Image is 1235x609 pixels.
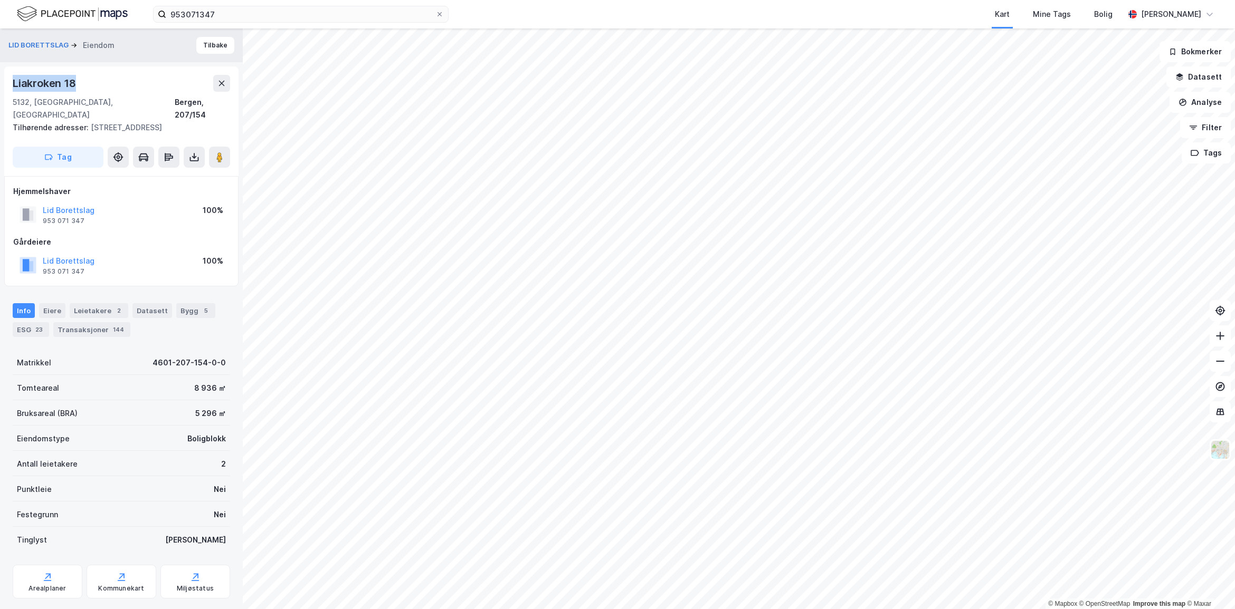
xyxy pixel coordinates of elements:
div: 5132, [GEOGRAPHIC_DATA], [GEOGRAPHIC_DATA] [13,96,175,121]
div: Mine Tags [1033,8,1071,21]
div: Nei [214,483,226,496]
div: 100% [203,255,223,267]
div: Bolig [1094,8,1113,21]
div: 953 071 347 [43,267,84,276]
img: Z [1210,440,1230,460]
img: logo.f888ab2527a4732fd821a326f86c7f29.svg [17,5,128,23]
div: [PERSON_NAME] [165,534,226,546]
div: Antall leietakere [17,458,78,470]
div: 8 936 ㎡ [194,382,226,394]
div: Tomteareal [17,382,59,394]
button: Filter [1180,117,1231,138]
div: Matrikkel [17,356,51,369]
div: Gårdeiere [13,236,230,248]
iframe: Chat Widget [1182,558,1235,609]
a: Mapbox [1048,600,1077,607]
div: Arealplaner [28,584,66,593]
div: 5 296 ㎡ [195,407,226,420]
div: 100% [203,204,223,217]
div: 5 [201,305,211,316]
div: 2 [113,305,124,316]
div: Miljøstatus [177,584,214,593]
button: Tags [1182,142,1231,163]
input: Søk på adresse, matrikkel, gårdeiere, leietakere eller personer [166,6,435,22]
div: Festegrunn [17,508,58,521]
div: Bruksareal (BRA) [17,407,78,420]
div: [STREET_ADDRESS] [13,121,222,134]
button: Datasett [1166,66,1231,88]
div: ESG [13,322,49,337]
span: Tilhørende adresser: [13,123,91,132]
div: Kontrollprogram for chat [1182,558,1235,609]
button: Bokmerker [1160,41,1231,62]
div: Kart [995,8,1010,21]
div: Eiere [39,303,65,318]
div: Eiendomstype [17,432,70,445]
div: Hjemmelshaver [13,185,230,198]
div: [PERSON_NAME] [1141,8,1201,21]
div: 953 071 347 [43,217,84,225]
div: 2 [221,458,226,470]
div: Boligblokk [187,432,226,445]
div: Leietakere [70,303,128,318]
div: Punktleie [17,483,52,496]
button: LID BORETTSLAG [8,40,71,51]
a: Improve this map [1133,600,1185,607]
a: OpenStreetMap [1079,600,1130,607]
div: Info [13,303,35,318]
div: Bygg [176,303,215,318]
div: 23 [33,324,45,335]
div: Nei [214,508,226,521]
div: Bergen, 207/154 [175,96,230,121]
div: 144 [111,324,126,335]
div: Tinglyst [17,534,47,546]
button: Analyse [1170,92,1231,113]
div: Datasett [132,303,172,318]
div: Kommunekart [98,584,144,593]
div: Liakroken 18 [13,75,78,92]
div: Eiendom [83,39,115,52]
div: 4601-207-154-0-0 [153,356,226,369]
button: Tilbake [196,37,234,54]
button: Tag [13,147,103,168]
div: Transaksjoner [53,322,130,337]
